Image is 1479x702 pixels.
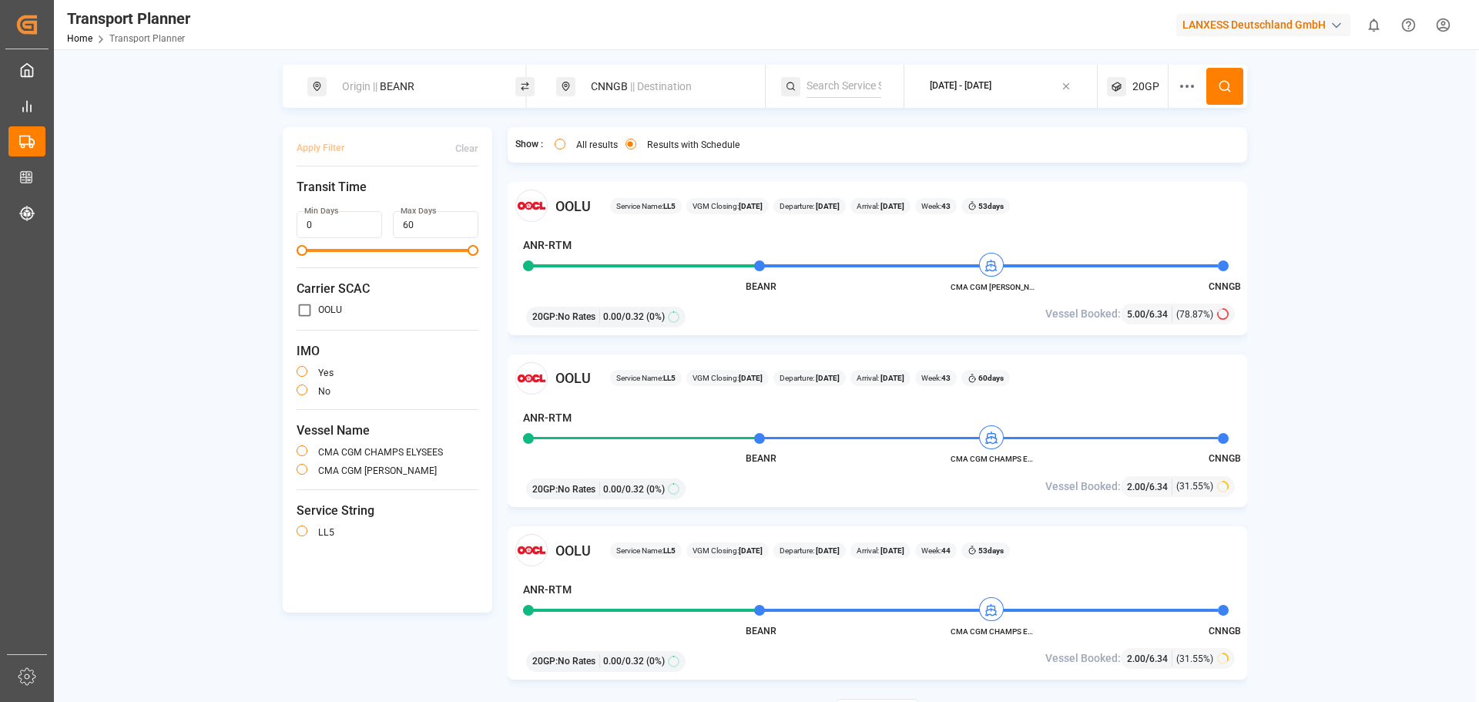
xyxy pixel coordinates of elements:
button: show 0 new notifications [1357,8,1391,42]
span: Service Name: [616,200,676,212]
b: LL5 [663,374,676,382]
div: / [1127,306,1172,322]
span: CNNGB [1209,281,1241,292]
label: Results with Schedule [647,140,740,149]
span: No Rates [558,310,595,324]
span: CMA CGM CHAMPS ELYSEES [951,453,1035,465]
b: LL5 [663,202,676,210]
b: 43 [941,374,951,382]
label: Min Days [304,206,338,217]
span: VGM Closing: [693,372,763,384]
h4: ANR-RTM [523,410,572,426]
span: BEANR [746,626,776,637]
span: Week: [921,200,951,212]
span: Arrival: [857,200,904,212]
input: Search Service String [807,75,881,98]
span: Vessel Booked: [1045,306,1121,322]
label: OOLU [318,305,342,314]
span: Departure: [780,200,840,212]
b: [DATE] [739,202,763,210]
label: yes [318,368,334,378]
span: Vessel Name [297,422,478,440]
span: No Rates [558,482,595,496]
label: LL5 [318,528,334,537]
span: Arrival: [857,372,904,384]
span: BEANR [746,453,776,464]
span: 6.34 [1149,309,1168,320]
div: Transport Planner [67,7,190,30]
button: LANXESS Deutschland GmbH [1176,10,1357,39]
span: 6.34 [1149,653,1168,664]
span: Week: [921,372,951,384]
b: [DATE] [739,546,763,555]
b: 60 days [978,374,1004,382]
span: CNNGB [1209,453,1241,464]
img: Carrier [515,362,548,395]
span: Show : [515,138,543,152]
span: 6.34 [1149,482,1168,492]
label: CMA CGM CHAMPS ELYSEES [318,448,443,457]
span: 0.00 / 0.32 [603,654,644,668]
h4: ANR-RTM [523,237,572,254]
span: Origin || [342,80,377,92]
b: [DATE] [879,202,904,210]
b: 53 days [978,546,1004,555]
span: Week: [921,545,951,556]
b: [DATE] [814,202,840,210]
span: 20GP : [532,654,558,668]
span: CMA CGM [PERSON_NAME] [951,281,1035,293]
span: BEANR [746,281,776,292]
b: 44 [941,546,951,555]
b: [DATE] [879,546,904,555]
b: [DATE] [879,374,904,382]
span: VGM Closing: [693,545,763,556]
span: OOLU [555,540,591,561]
label: Max Days [401,206,436,217]
img: Carrier [515,190,548,222]
span: No Rates [558,654,595,668]
b: 43 [941,202,951,210]
div: / [1127,479,1172,495]
span: 0.00 / 0.32 [603,482,644,496]
img: Carrier [515,534,548,566]
span: 20GP : [532,310,558,324]
span: 2.00 [1127,482,1145,492]
label: All results [576,140,618,149]
span: Maximum [468,245,478,256]
a: Home [67,33,92,44]
span: VGM Closing: [693,200,763,212]
span: 5.00 [1127,309,1145,320]
span: Service Name: [616,545,676,556]
span: Service String [297,502,478,520]
span: Departure: [780,372,840,384]
div: BEANR [333,72,499,101]
span: (0%) [646,654,665,668]
h4: ANR-RTM [523,582,572,598]
span: Vessel Booked: [1045,650,1121,667]
span: Departure: [780,545,840,556]
b: [DATE] [739,374,763,382]
span: (0%) [646,482,665,496]
span: 20GP : [532,482,558,496]
div: CNNGB [582,72,748,101]
div: / [1127,650,1172,667]
label: no [318,387,330,396]
span: OOLU [555,368,591,388]
span: Vessel Booked: [1045,479,1121,495]
span: CNNGB [1209,626,1241,637]
span: Service Name: [616,372,676,384]
span: Minimum [297,245,307,256]
b: [DATE] [814,546,840,555]
span: || Destination [630,80,692,92]
div: LANXESS Deutschland GmbH [1176,14,1350,36]
span: IMO [297,342,478,361]
span: 0.00 / 0.32 [603,310,644,324]
b: 53 days [978,202,1004,210]
span: (31.55%) [1176,479,1213,493]
span: (0%) [646,310,665,324]
span: 20GP [1132,79,1159,95]
span: 2.00 [1127,653,1145,664]
span: Transit Time [297,178,478,196]
b: LL5 [663,546,676,555]
button: Help Center [1391,8,1426,42]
